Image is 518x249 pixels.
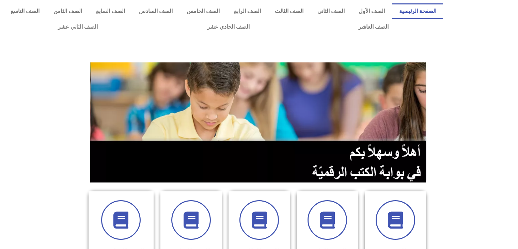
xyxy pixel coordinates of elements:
a: الصف العاشر [304,19,443,35]
a: الصف السابع [89,3,132,19]
a: الصف الأول [352,3,392,19]
a: الصف الثالث [268,3,310,19]
a: الصف الثامن [46,3,89,19]
a: الصف الرابع [227,3,268,19]
a: الصفحة الرئيسية [392,3,443,19]
a: الصف الحادي عشر [152,19,304,35]
a: الصف الثاني عشر [3,19,152,35]
a: الصف الثاني [310,3,351,19]
a: الصف السادس [132,3,180,19]
a: الصف التاسع [3,3,46,19]
a: الصف الخامس [180,3,227,19]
